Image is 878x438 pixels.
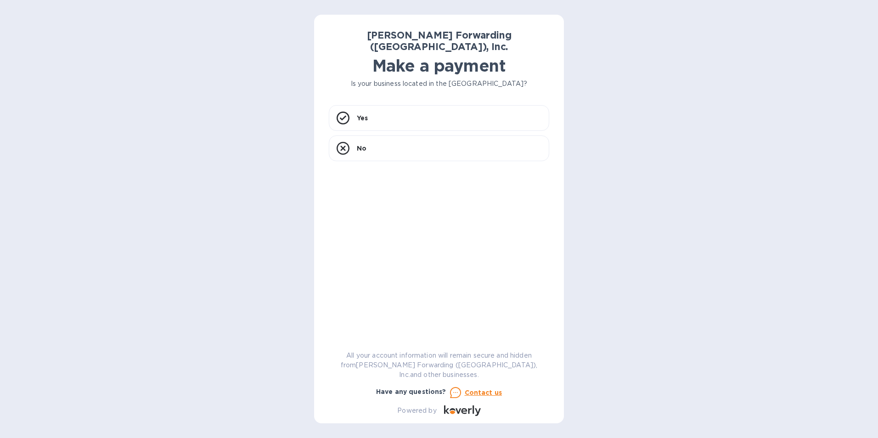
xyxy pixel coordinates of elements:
p: No [357,144,366,153]
p: Is your business located in the [GEOGRAPHIC_DATA]? [329,79,549,89]
h1: Make a payment [329,56,549,75]
p: Yes [357,113,368,123]
p: Powered by [397,406,436,416]
u: Contact us [465,389,502,396]
p: All your account information will remain secure and hidden from [PERSON_NAME] Forwarding ([GEOGRA... [329,351,549,380]
b: Have any questions? [376,388,446,395]
b: [PERSON_NAME] Forwarding ([GEOGRAPHIC_DATA]), Inc. [367,29,512,52]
